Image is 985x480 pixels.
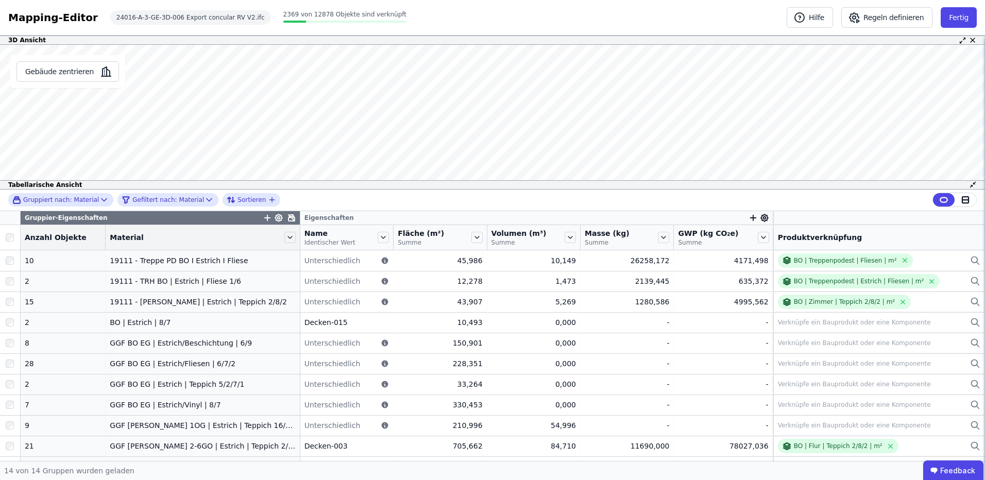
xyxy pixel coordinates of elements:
[491,400,576,410] div: 0,000
[678,400,768,410] div: -
[23,196,72,204] span: Gruppiert nach:
[678,379,768,389] div: -
[304,358,361,369] span: Unterschiedlich
[304,214,354,222] span: Eigenschaften
[778,318,931,327] div: Verknüpfe ein Bauprodukt oder eine Komponente
[132,196,177,204] span: Gefiltert nach:
[398,420,482,431] div: 210,996
[941,7,977,28] button: Fertig
[585,400,669,410] div: -
[304,400,361,410] span: Unterschiedlich
[110,379,295,389] div: GGF BO EG | Estrich | Teppich 5/2/7/1
[12,196,99,204] div: Material
[398,338,482,348] div: 150,901
[398,238,444,247] span: Summe
[304,297,361,307] span: Unterschiedlich
[25,358,101,369] div: 28
[110,255,295,266] div: 19111 - Treppe PD BO I Estrich I Fliese
[678,276,768,286] div: 635,372
[491,276,576,286] div: 1,473
[794,277,924,285] div: BO | Treppenpodest | Estrich | Fliesen | m²
[585,358,669,369] div: -
[778,401,931,409] div: Verknüpfe ein Bauprodukt oder eine Komponente
[25,255,101,266] div: 10
[398,297,482,307] div: 43,907
[304,379,361,389] span: Unterschiedlich
[25,214,108,222] span: Gruppier-Eigenschaften
[398,358,482,369] div: 228,351
[491,255,576,266] div: 10,149
[25,420,101,431] div: 9
[678,228,738,238] span: GWP (kg CO₂e)
[8,10,98,25] div: Mapping-Editor
[110,420,295,431] div: GGF [PERSON_NAME] 1OG | Estrich | Teppich 16/8/2
[778,339,931,347] div: Verknüpfe ein Bauprodukt oder eine Komponente
[778,380,931,388] div: Verknüpfe ein Bauprodukt oder eine Komponente
[491,358,576,369] div: 0,000
[585,317,669,328] div: -
[304,441,389,451] div: Decken-003
[25,379,101,389] div: 2
[678,338,768,348] div: -
[304,317,389,328] div: Decken-015
[110,441,295,451] div: GGF [PERSON_NAME] 2-6GO | Estrich | Teppich 2/8/2
[678,441,768,451] div: 78027,036
[491,420,576,431] div: 54,996
[585,276,669,286] div: 2139,445
[585,379,669,389] div: -
[25,400,101,410] div: 7
[678,420,768,431] div: -
[110,317,295,328] div: BO | Estrich | 8/7
[491,338,576,348] div: 0,000
[25,338,101,348] div: 8
[110,297,295,307] div: 19111 - [PERSON_NAME] | Estrich | Teppich 2/8/2
[304,238,355,247] span: Identischer Wert
[398,255,482,266] div: 45,986
[585,238,630,247] span: Summe
[678,317,768,328] div: -
[491,317,576,328] div: 0,000
[778,421,931,430] div: Verknüpfe ein Bauprodukt oder eine Komponente
[110,232,144,243] span: Material
[778,359,931,368] div: Verknüpfe ein Bauprodukt oder eine Komponente
[398,317,482,328] div: 10,493
[25,276,101,286] div: 2
[110,338,295,348] div: GGF BO EG | Estrich/Beschichtung | 6/9
[794,256,897,265] div: BO | Treppenpodest | Fliesen | m²
[585,441,669,451] div: 11690,000
[398,379,482,389] div: 33,264
[585,297,669,307] div: 1280,586
[304,420,361,431] span: Unterschiedlich
[122,194,204,206] div: Material
[585,338,669,348] div: -
[794,442,882,450] div: BO | Flur | Teppich 2/8/2 | m²
[398,228,444,238] span: Fläche (m²)
[110,10,271,25] div: 24016-A-3-GE-3D-006 Export concular RV V2.ifc
[25,317,101,328] div: 2
[304,338,361,348] span: Unterschiedlich
[283,11,406,18] span: 2369 von 12878 Objekte sind verknüpft
[304,228,355,238] span: Name
[585,228,630,238] span: Masse (kg)
[25,441,101,451] div: 21
[8,36,46,44] span: 3D Ansicht
[585,420,669,431] div: -
[110,400,295,410] div: GGF BO EG | Estrich/Vinyl | 8/7
[491,297,576,307] div: 5,269
[841,7,932,28] button: Regeln definieren
[398,400,482,410] div: 330,453
[678,358,768,369] div: -
[398,276,482,286] div: 12,278
[491,228,547,238] span: Volumen (m³)
[491,238,547,247] span: Summe
[110,358,295,369] div: GGF BO EG | Estrich/Fliesen | 6/7/2
[678,255,768,266] div: 4171,498
[25,232,87,243] span: Anzahl Objekte
[794,298,895,306] div: BO | Zimmer | Teppich 2/8/2 | m²
[787,7,833,28] button: Hilfe
[491,441,576,451] div: 84,710
[678,297,768,307] div: 4995,562
[678,238,738,247] span: Summe
[8,181,82,189] span: Tabellarische Ansicht
[110,276,295,286] div: 19111 - TRH BO | Estrich | Fliese 1/6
